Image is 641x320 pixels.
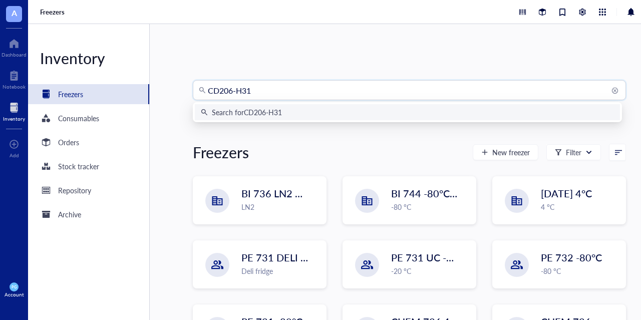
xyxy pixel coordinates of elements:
[58,161,99,172] div: Stock tracker
[12,7,17,19] span: A
[193,142,249,162] div: Freezers
[58,209,81,220] div: Archive
[28,180,149,200] a: Repository
[241,186,320,200] span: BI 736 LN2 Chest
[241,201,320,212] div: LN2
[3,84,26,90] div: Notebook
[541,250,602,264] span: PE 732 -80°C
[3,100,25,122] a: Inventory
[2,36,27,58] a: Dashboard
[212,107,282,118] div: Search for CD206-H31
[241,265,320,276] div: Deli fridge
[5,291,24,297] div: Account
[492,148,530,156] span: New freezer
[566,147,581,158] div: Filter
[12,284,17,289] span: PG
[2,52,27,58] div: Dashboard
[40,8,67,17] a: Freezers
[3,116,25,122] div: Inventory
[58,89,83,100] div: Freezers
[58,137,79,148] div: Orders
[541,201,619,212] div: 4 °C
[28,156,149,176] a: Stock tracker
[391,265,470,276] div: -20 °C
[541,186,592,200] span: [DATE] 4°C
[28,132,149,152] a: Orders
[28,84,149,104] a: Freezers
[28,48,149,68] div: Inventory
[473,144,538,160] button: New freezer
[241,250,313,264] span: PE 731 DELI 4C
[3,68,26,90] a: Notebook
[58,185,91,196] div: Repository
[391,201,470,212] div: -80 °C
[10,152,19,158] div: Add
[541,265,619,276] div: -80 °C
[28,204,149,224] a: Archive
[58,113,99,124] div: Consumables
[391,250,469,264] span: PE 731 UC -20°C
[391,186,486,200] span: BI 744 -80°C [in vivo]
[28,108,149,128] a: Consumables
